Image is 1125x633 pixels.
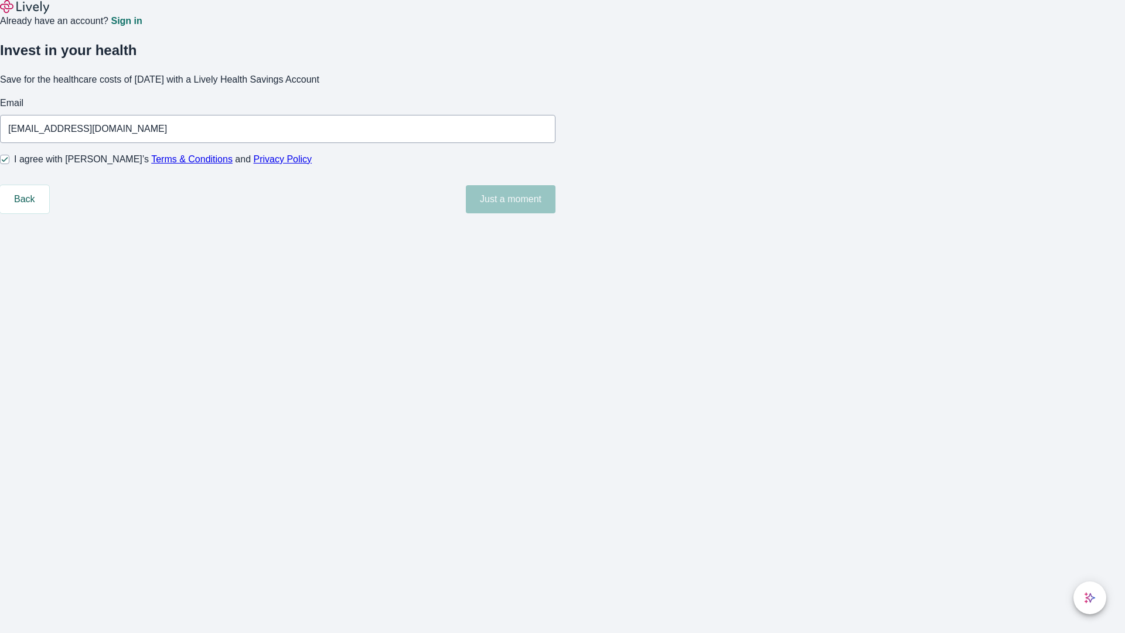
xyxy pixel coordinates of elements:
span: I agree with [PERSON_NAME]’s and [14,152,312,166]
a: Terms & Conditions [151,154,233,164]
a: Sign in [111,16,142,26]
svg: Lively AI Assistant [1084,592,1096,604]
a: Privacy Policy [254,154,312,164]
button: chat [1073,581,1106,614]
